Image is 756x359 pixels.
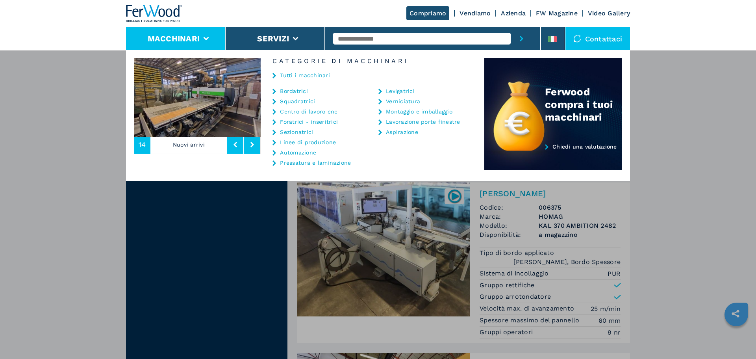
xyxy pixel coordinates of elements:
a: Levigatrici [386,88,415,94]
a: Sezionatrici [280,129,313,135]
img: image [134,58,261,137]
a: Bordatrici [280,88,308,94]
a: Vendiamo [460,9,491,17]
a: Squadratrici [280,99,315,104]
a: Lavorazione porte finestre [386,119,460,125]
span: 14 [139,141,146,148]
h6: Categorie di Macchinari [261,58,484,64]
a: Pressatura e laminazione [280,160,351,166]
a: Aspirazione [386,129,418,135]
a: Tutti i macchinari [280,73,330,78]
a: Verniciatura [386,99,420,104]
a: Centro di lavoro cnc [280,109,337,114]
a: Montaggio e imballaggio [386,109,452,114]
img: image [261,58,387,137]
a: Azienda [501,9,526,17]
div: Contattaci [565,27,630,50]
a: Video Gallery [588,9,630,17]
a: Foratrici - inseritrici [280,119,338,125]
button: Servizi [257,34,289,43]
button: submit-button [511,27,532,50]
a: Chiedi una valutazione [484,143,622,171]
a: Compriamo [406,6,449,20]
a: Linee di produzione [280,140,336,145]
img: Contattaci [573,35,581,43]
button: Macchinari [148,34,200,43]
a: Automazione [280,150,316,155]
a: FW Magazine [536,9,578,17]
p: Nuovi arrivi [150,136,228,154]
img: Ferwood [126,5,183,22]
div: Ferwood compra i tuoi macchinari [545,86,622,123]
